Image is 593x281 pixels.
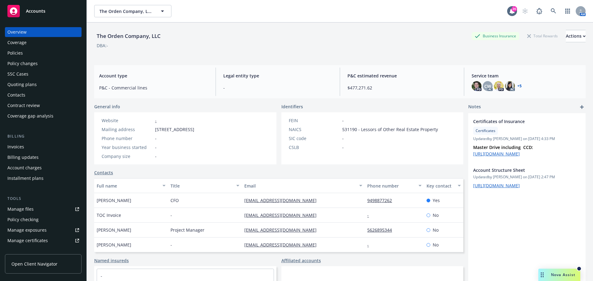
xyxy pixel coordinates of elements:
div: Phone number [367,183,414,189]
span: $477,271.62 [347,85,456,91]
div: Quoting plans [7,80,37,89]
div: SSC Cases [7,69,28,79]
a: Overview [5,27,82,37]
span: - [155,153,157,159]
a: Report a Bug [533,5,545,17]
button: The Orden Company, LLC [94,5,171,17]
a: Manage claims [5,246,82,256]
span: Notes [468,103,481,111]
a: Start snowing [519,5,531,17]
a: 5626895344 [367,227,397,233]
div: Policy checking [7,215,39,225]
div: Website [102,117,153,124]
div: Certificates of InsuranceCertificatesUpdatedby [PERSON_NAME] on [DATE] 4:33 PMMaster Drive includ... [468,113,586,162]
span: P&C - Commercial lines [99,85,208,91]
div: Manage files [7,204,34,214]
span: - [155,144,157,151]
div: NAICS [289,126,340,133]
div: Billing updates [7,152,39,162]
div: Email [244,183,355,189]
div: Contacts [7,90,25,100]
div: Overview [7,27,27,37]
button: Nova Assist [538,269,580,281]
a: Coverage gap analysis [5,111,82,121]
div: Actions [566,30,586,42]
div: Manage claims [7,246,39,256]
span: - [155,135,157,142]
span: TOC Invoice [97,212,121,218]
a: Affiliated accounts [281,257,321,264]
a: Named insureds [94,257,129,264]
div: Installment plans [7,173,44,183]
span: Identifiers [281,103,303,110]
a: [URL][DOMAIN_NAME] [473,151,520,157]
span: [PERSON_NAME] [97,197,131,204]
div: 20 [511,6,517,11]
a: add [578,103,586,111]
div: Billing [5,133,82,139]
span: P&C estimated revenue [347,72,456,79]
span: Certificates of Insurance [473,118,565,125]
div: The Orden Company, LLC [94,32,163,40]
span: Accounts [26,9,45,14]
div: DBA: - [97,42,108,49]
span: Account Structure Sheet [473,167,565,173]
div: Mailing address [102,126,153,133]
a: Switch app [561,5,574,17]
a: Accounts [5,2,82,20]
span: - [170,212,172,218]
span: Legal entity type [223,72,332,79]
button: Title [168,178,242,193]
span: - [342,117,344,124]
div: Coverage gap analysis [7,111,53,121]
a: [EMAIL_ADDRESS][DOMAIN_NAME] [244,227,322,233]
a: Quoting plans [5,80,82,89]
span: The Orden Company, LLC [99,8,153,14]
span: General info [94,103,120,110]
a: Contract review [5,101,82,110]
a: [URL][DOMAIN_NAME] [473,183,520,188]
div: Policies [7,48,23,58]
span: CFO [170,197,179,204]
a: - [101,273,102,279]
div: Account charges [7,163,42,173]
span: Project Manager [170,227,204,233]
img: photo [505,81,515,91]
span: Nova Assist [551,272,575,277]
button: Phone number [365,178,424,193]
a: Billing updates [5,152,82,162]
div: Contract review [7,101,40,110]
div: Policy changes [7,59,38,68]
a: Contacts [94,169,113,176]
button: Full name [94,178,168,193]
a: Search [547,5,560,17]
a: Coverage [5,38,82,48]
span: - [223,85,332,91]
span: No [433,227,439,233]
strong: Master Drive including CCD: [473,144,533,150]
div: Year business started [102,144,153,151]
a: - [155,118,157,123]
div: Drag to move [538,269,546,281]
span: - [170,242,172,248]
div: CSLB [289,144,340,151]
a: [EMAIL_ADDRESS][DOMAIN_NAME] [244,197,322,203]
span: CW [484,83,491,89]
div: Full name [97,183,159,189]
div: Total Rewards [524,32,561,40]
a: SSC Cases [5,69,82,79]
span: Updated by [PERSON_NAME] on [DATE] 4:33 PM [473,136,581,142]
div: Manage certificates [7,236,48,246]
span: No [433,212,439,218]
span: 531190 - Lessors of Other Real Estate Property [342,126,438,133]
span: - [342,135,344,142]
div: Title [170,183,233,189]
img: photo [494,81,504,91]
div: SIC code [289,135,340,142]
div: Key contact [427,183,454,189]
span: No [433,242,439,248]
span: Yes [433,197,440,204]
a: Policy changes [5,59,82,68]
a: +5 [517,84,522,88]
a: Manage files [5,204,82,214]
